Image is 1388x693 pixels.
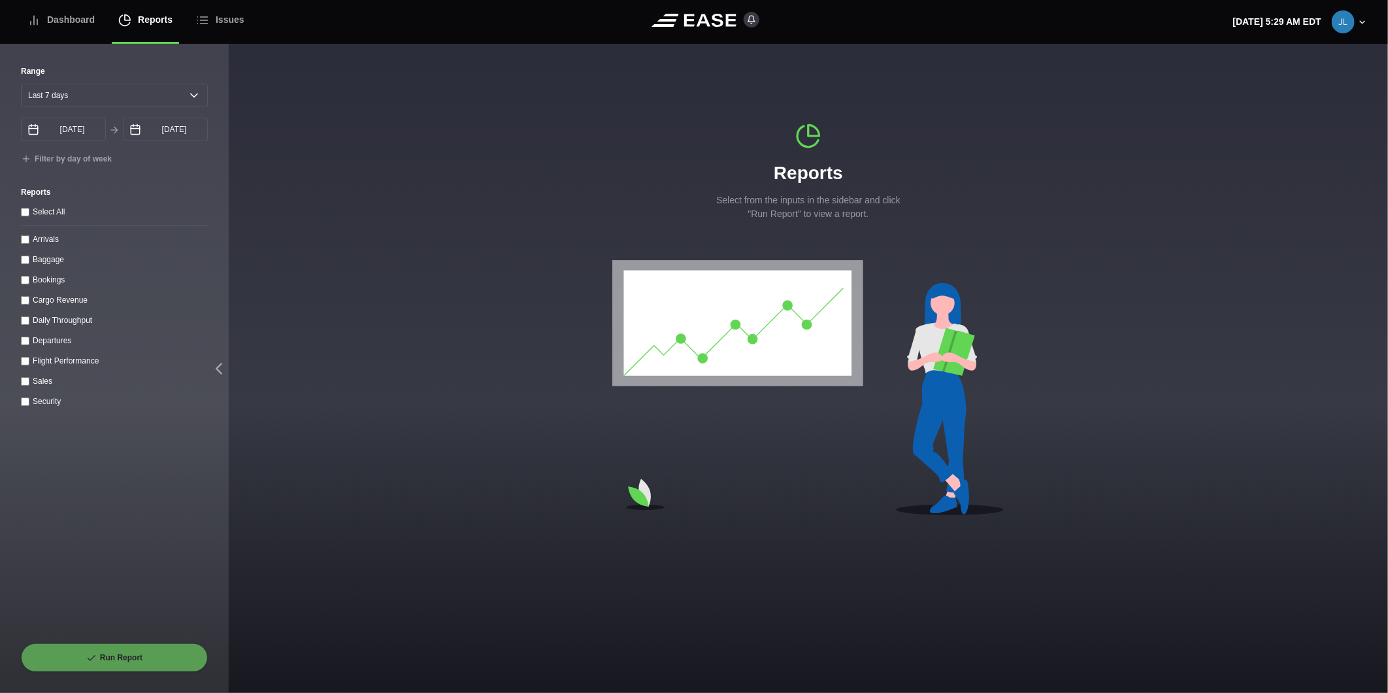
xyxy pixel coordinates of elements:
label: Departures [33,336,71,345]
label: Flight Performance [33,356,99,365]
button: Filter by day of week [21,154,112,165]
div: Reports [710,123,906,221]
label: Baggage [33,255,64,264]
label: Range [21,65,208,77]
label: Bookings [33,275,65,284]
label: Sales [33,377,52,386]
p: Select from the inputs in the sidebar and click "Run Report" to view a report. [710,194,906,221]
label: Select All [33,207,65,216]
label: Security [33,397,61,406]
label: Reports [21,186,208,198]
h1: Reports [710,160,906,187]
input: mm/dd/yyyy [21,118,106,141]
input: mm/dd/yyyy [123,118,208,141]
p: [DATE] 5:29 AM EDT [1233,15,1321,29]
label: Daily Throughput [33,316,92,325]
label: Arrivals [33,235,59,244]
img: 53f407fb3ff95c172032ba983d01de88 [1332,10,1355,33]
label: Cargo Revenue [33,296,88,305]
